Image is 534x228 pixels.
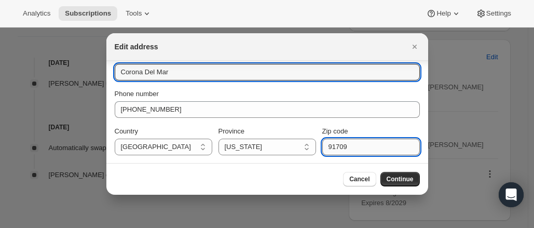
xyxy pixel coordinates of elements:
span: Settings [486,9,511,18]
span: Country [115,127,139,135]
span: Cancel [349,175,369,183]
span: Subscriptions [65,9,111,18]
span: Zip code [322,127,348,135]
span: Analytics [23,9,50,18]
button: Cancel [343,172,376,186]
button: Subscriptions [59,6,117,21]
div: Open Intercom Messenger [499,182,524,207]
button: Continue [380,172,420,186]
button: Help [420,6,467,21]
span: Province [218,127,245,135]
button: Settings [470,6,517,21]
h2: Edit address [115,42,158,52]
span: Help [436,9,450,18]
button: Close [407,39,422,54]
button: Analytics [17,6,57,21]
span: Phone number [115,90,159,98]
span: Tools [126,9,142,18]
span: Continue [387,175,414,183]
button: Tools [119,6,158,21]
